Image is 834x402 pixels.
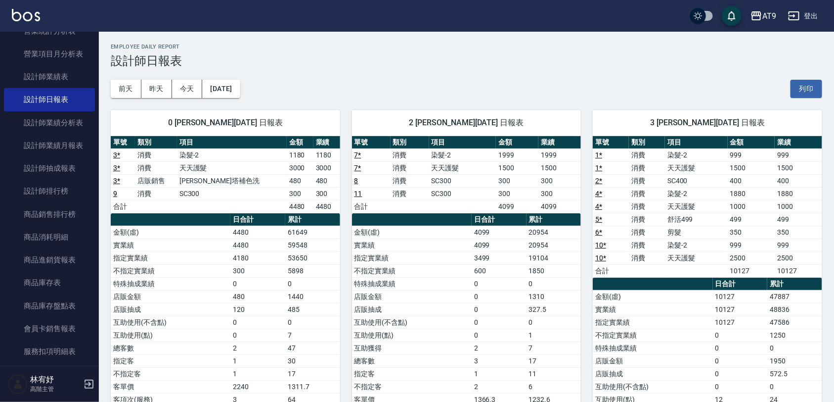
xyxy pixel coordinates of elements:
[593,264,629,277] td: 合計
[352,354,472,367] td: 總客數
[728,251,775,264] td: 2500
[527,226,581,239] td: 20954
[230,239,285,251] td: 4480
[352,251,472,264] td: 指定實業績
[287,149,313,161] td: 1180
[4,271,95,294] a: 商品庫存表
[111,380,230,393] td: 客單價
[287,200,313,213] td: 4480
[713,367,768,380] td: 0
[538,136,581,149] th: 業績
[527,303,581,316] td: 327.5
[352,303,472,316] td: 店販抽成
[352,200,391,213] td: 合計
[4,157,95,180] a: 設計師抽成報表
[429,187,496,200] td: SC300
[113,190,117,198] a: 9
[352,290,472,303] td: 店販金額
[4,88,95,111] a: 設計師日報表
[472,354,527,367] td: 3
[767,380,822,393] td: 0
[230,213,285,226] th: 日合計
[4,134,95,157] a: 設計師業績月報表
[111,354,230,367] td: 指定客
[527,316,581,329] td: 0
[313,200,340,213] td: 4480
[665,200,728,213] td: 天天護髮
[767,316,822,329] td: 47586
[527,367,581,380] td: 11
[177,136,287,149] th: 項目
[352,136,391,149] th: 單號
[713,354,768,367] td: 0
[784,7,822,25] button: 登出
[4,249,95,271] a: 商品進銷貨報表
[629,187,665,200] td: 消費
[123,118,328,128] span: 0 [PERSON_NAME][DATE] 日報表
[605,118,810,128] span: 3 [PERSON_NAME][DATE] 日報表
[728,200,775,213] td: 1000
[538,149,581,161] td: 1999
[111,316,230,329] td: 互助使用(不含點)
[352,226,472,239] td: 金額(虛)
[313,136,340,149] th: 業績
[527,342,581,354] td: 7
[111,367,230,380] td: 不指定客
[135,187,177,200] td: 消費
[629,161,665,174] td: 消費
[496,174,538,187] td: 300
[728,174,775,187] td: 400
[354,190,362,198] a: 11
[538,200,581,213] td: 4099
[111,239,230,251] td: 實業績
[352,136,581,213] table: a dense table
[593,342,712,354] td: 特殊抽成業績
[391,174,429,187] td: 消費
[775,174,822,187] td: 400
[4,111,95,134] a: 設計師業績分析表
[111,54,822,68] h3: 設計師日報表
[352,367,472,380] td: 指定客
[762,10,776,22] div: AT9
[728,239,775,251] td: 999
[665,251,728,264] td: 天天護髮
[12,9,40,21] img: Logo
[111,80,141,98] button: 前天
[111,342,230,354] td: 總客數
[472,239,527,251] td: 4099
[775,213,822,226] td: 499
[111,290,230,303] td: 店販金額
[775,251,822,264] td: 2500
[429,149,496,161] td: 染髮-2
[429,174,496,187] td: SC300
[285,239,340,251] td: 59548
[472,342,527,354] td: 2
[202,80,240,98] button: [DATE]
[593,329,712,342] td: 不指定實業績
[230,264,285,277] td: 300
[593,136,629,149] th: 單號
[4,295,95,317] a: 商品庫存盤點表
[230,290,285,303] td: 480
[4,203,95,226] a: 商品銷售排行榜
[4,317,95,340] a: 會員卡銷售報表
[285,316,340,329] td: 0
[472,277,527,290] td: 0
[287,174,313,187] td: 480
[111,264,230,277] td: 不指定實業績
[287,136,313,149] th: 金額
[30,375,81,385] h5: 林宥妤
[285,277,340,290] td: 0
[230,251,285,264] td: 4180
[775,226,822,239] td: 350
[111,303,230,316] td: 店販抽成
[313,149,340,161] td: 1180
[527,213,581,226] th: 累計
[629,174,665,187] td: 消費
[230,380,285,393] td: 2240
[287,161,313,174] td: 3000
[767,367,822,380] td: 572.5
[527,290,581,303] td: 1310
[496,149,538,161] td: 1999
[767,303,822,316] td: 48836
